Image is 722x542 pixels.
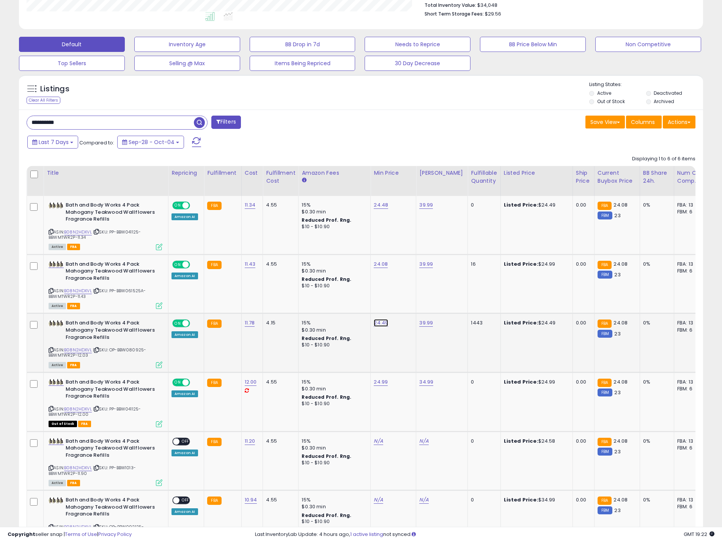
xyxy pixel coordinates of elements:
button: Last 7 Days [27,136,78,149]
div: $10 - $10.90 [302,519,365,525]
span: FBA [67,244,80,250]
span: 24.08 [613,260,628,268]
div: 0% [643,261,668,268]
a: B08N2HDXVL [64,347,92,353]
div: $10 - $10.90 [302,224,365,230]
div: 0% [643,320,668,326]
button: Inventory Age [134,37,240,52]
a: N/A [374,437,383,445]
div: $10 - $10.90 [302,401,365,407]
a: 11.78 [245,319,255,327]
div: Listed Price [504,169,569,177]
span: ON [173,379,182,386]
small: FBM [598,271,612,279]
button: Default [19,37,125,52]
div: 0% [643,438,668,445]
b: Reduced Prof. Rng. [302,512,351,519]
div: FBM: 6 [677,327,702,334]
span: FBA [78,421,91,427]
span: 24.08 [613,437,628,445]
span: $29.56 [485,10,501,17]
a: 12.00 [245,378,257,386]
small: Amazon Fees. [302,177,306,184]
div: $24.49 [504,202,567,208]
span: | SKU: PP-BBW1013-BBWMTWR2P-11.90 [49,465,136,476]
div: $0.30 min [302,445,365,451]
div: 4.15 [266,320,293,326]
span: 24.08 [613,319,628,326]
a: 24.49 [374,319,388,327]
p: Listing States: [589,81,703,88]
div: Cost [245,169,260,177]
div: Amazon Fees [302,169,367,177]
b: Bath and Body Works 4 Pack Mahogany Teakwood Wallflowers Fragrance Refills [66,320,158,343]
strong: Copyright [8,531,35,538]
button: Top Sellers [19,56,125,71]
div: FBA: 13 [677,261,702,268]
a: 34.99 [419,378,433,386]
div: Last InventoryLab Update: 4 hours ago, not synced. [255,531,714,538]
span: Columns [631,118,655,126]
span: All listings currently available for purchase on Amazon [49,362,66,368]
span: FBA [67,303,80,309]
div: Current Buybox Price [598,169,637,185]
span: Last 7 Days [39,138,69,146]
span: OFF [189,202,201,209]
span: 23 [614,389,620,396]
a: 1 active listing [350,531,383,538]
small: FBM [598,448,612,456]
div: 4.55 [266,261,293,268]
div: FBA: 13 [677,202,702,208]
a: N/A [419,437,428,445]
div: $10 - $10.90 [302,342,365,348]
div: $24.99 [504,379,567,385]
b: Reduced Prof. Rng. [302,335,351,341]
small: FBA [207,202,221,210]
small: FBM [598,330,612,338]
b: Bath and Body Works 4 Pack Mahogany Teakwood Wallflowers Fragrance Refills [66,438,158,461]
a: B08N2HDXVL [64,288,92,294]
div: 0 [471,379,494,385]
span: OFF [179,497,192,504]
div: $24.58 [504,438,567,445]
div: 15% [302,438,365,445]
div: $0.30 min [302,385,365,392]
button: Filters [211,116,241,129]
span: OFF [189,379,201,386]
div: FBA: 13 [677,320,702,326]
div: 15% [302,497,365,503]
div: ASIN: [49,202,162,249]
div: FBM: 6 [677,208,702,215]
div: Fulfillment Cost [266,169,295,185]
span: OFF [189,320,201,327]
div: 4.55 [266,202,293,208]
small: FBA [598,202,612,210]
div: 15% [302,379,365,385]
small: FBA [207,497,221,505]
small: FBM [598,211,612,219]
div: 0% [643,202,668,208]
button: Non Competitive [595,37,701,52]
div: 4.55 [266,379,293,385]
label: Active [597,90,611,96]
div: BB Share 24h. [643,169,671,185]
div: $0.30 min [302,208,365,215]
a: B08N2HDXVL [64,229,92,235]
span: 23 [614,330,620,337]
span: Compared to: [79,139,114,146]
div: 0.00 [576,379,588,385]
span: ON [173,261,182,268]
div: Amazon AI [171,273,198,279]
div: $10 - $10.90 [302,283,365,289]
a: N/A [374,496,383,504]
small: FBA [598,379,612,387]
b: Listed Price: [504,378,538,385]
img: 41A6a2VB8IL._SL40_.jpg [49,438,64,445]
span: 24.08 [613,201,628,208]
div: 15% [302,261,365,268]
div: ASIN: [49,379,162,426]
div: $0.30 min [302,268,365,274]
img: 41A6a2VB8IL._SL40_.jpg [49,202,64,209]
div: FBM: 6 [677,268,702,274]
a: 39.99 [419,201,433,209]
